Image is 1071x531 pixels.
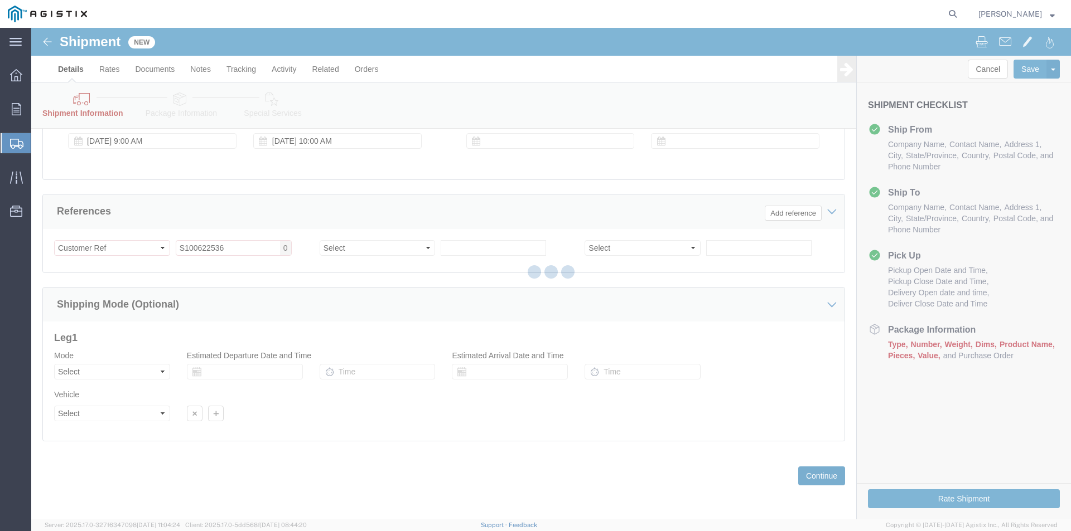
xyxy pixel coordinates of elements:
span: [DATE] 11:04:24 [137,522,180,528]
a: Feedback [509,522,537,528]
span: Davey Parker [978,8,1042,20]
span: Client: 2025.17.0-5dd568f [185,522,307,528]
img: logo [8,6,87,22]
span: [DATE] 08:44:20 [260,522,307,528]
button: [PERSON_NAME] [978,7,1055,21]
a: Support [481,522,509,528]
span: Server: 2025.17.0-327f6347098 [45,522,180,528]
span: Copyright © [DATE]-[DATE] Agistix Inc., All Rights Reserved [886,520,1058,530]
